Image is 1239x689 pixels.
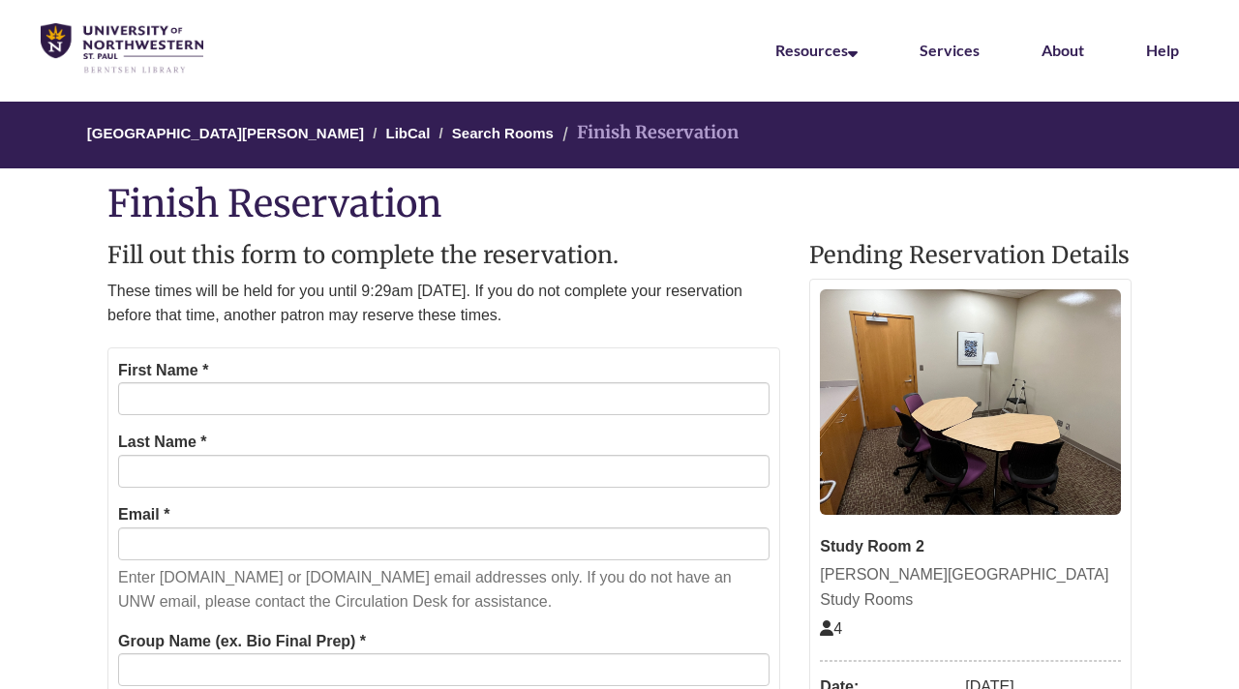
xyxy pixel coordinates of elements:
[820,534,1121,559] div: Study Room 2
[107,183,1132,224] h1: Finish Reservation
[385,125,430,141] a: LibCal
[452,125,554,141] a: Search Rooms
[1146,41,1179,59] a: Help
[775,41,858,59] a: Resources
[809,243,1132,268] h2: Pending Reservation Details
[820,562,1121,612] div: [PERSON_NAME][GEOGRAPHIC_DATA] Study Rooms
[118,629,366,654] label: Group Name (ex. Bio Final Prep) *
[118,430,207,455] label: Last Name *
[41,23,203,75] img: UNWSP Library Logo
[118,358,208,383] label: First Name *
[558,119,739,147] li: Finish Reservation
[107,243,780,268] h2: Fill out this form to complete the reservation.
[920,41,980,59] a: Services
[118,565,770,614] p: Enter [DOMAIN_NAME] or [DOMAIN_NAME] email addresses only. If you do not have an UNW email, pleas...
[107,102,1132,168] nav: Breadcrumb
[820,289,1121,515] img: Study Room 2
[87,125,364,141] a: [GEOGRAPHIC_DATA][PERSON_NAME]
[107,279,780,328] p: These times will be held for you until 9:29am [DATE]. If you do not complete your reservation bef...
[1042,41,1084,59] a: About
[820,620,842,637] span: The capacity of this space
[118,502,169,527] label: Email *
